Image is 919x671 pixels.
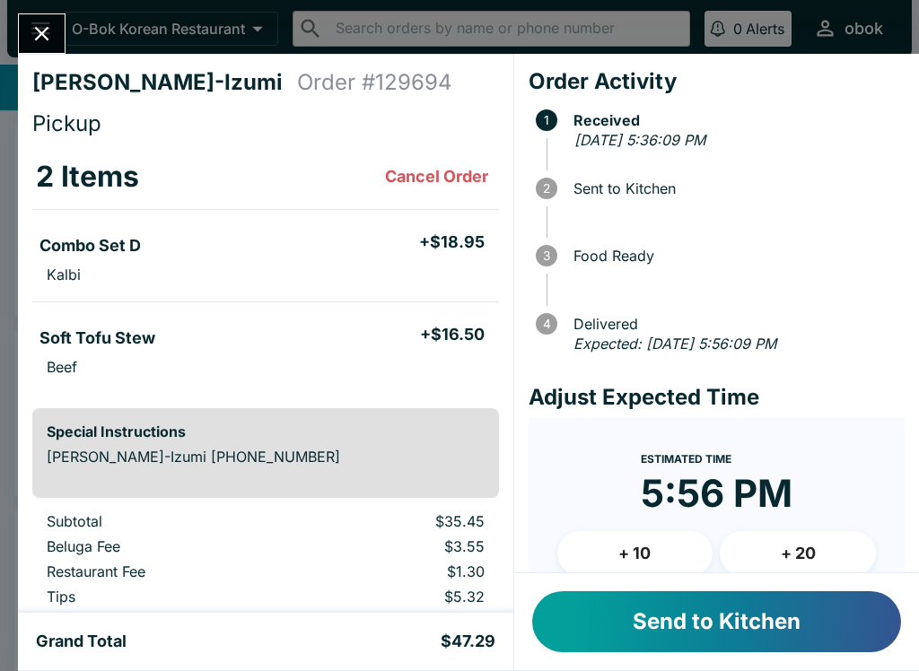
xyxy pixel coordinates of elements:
span: Sent to Kitchen [565,180,905,196]
h5: Grand Total [36,631,127,652]
span: Pickup [32,110,101,136]
span: Estimated Time [641,452,731,466]
time: 5:56 PM [641,470,792,517]
p: Restaurant Fee [47,562,279,580]
h6: Special Instructions [47,423,485,440]
button: Cancel Order [378,159,495,195]
table: orders table [32,512,499,638]
p: $35.45 [308,512,484,530]
p: Beef [47,358,77,376]
text: 1 [544,113,549,127]
h4: [PERSON_NAME]-Izumi [32,69,297,96]
h4: Order Activity [529,68,905,95]
h5: + $18.95 [419,231,485,253]
p: $5.32 [308,588,484,606]
h5: $47.29 [441,631,495,652]
button: Send to Kitchen [532,591,901,652]
span: Delivered [565,316,905,332]
text: 4 [542,317,550,331]
p: [PERSON_NAME]-Izumi [PHONE_NUMBER] [47,448,485,466]
button: Close [19,14,65,53]
text: 2 [543,181,550,196]
text: 3 [543,248,550,263]
span: Food Ready [565,248,905,264]
h5: Soft Tofu Stew [39,327,155,349]
table: orders table [32,144,499,394]
em: [DATE] 5:36:09 PM [574,131,705,149]
p: Beluga Fee [47,537,279,555]
span: Received [565,112,905,128]
p: $3.55 [308,537,484,555]
h5: Combo Set D [39,235,141,257]
p: Tips [47,588,279,606]
p: $1.30 [308,562,484,580]
h4: Order # 129694 [297,69,452,96]
p: Kalbi [47,266,81,283]
button: + 20 [720,531,876,576]
em: Expected: [DATE] 5:56:09 PM [573,335,776,353]
p: Subtotal [47,512,279,530]
h5: + $16.50 [420,324,485,345]
h3: 2 Items [36,159,139,195]
h4: Adjust Expected Time [529,384,905,411]
button: + 10 [557,531,713,576]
